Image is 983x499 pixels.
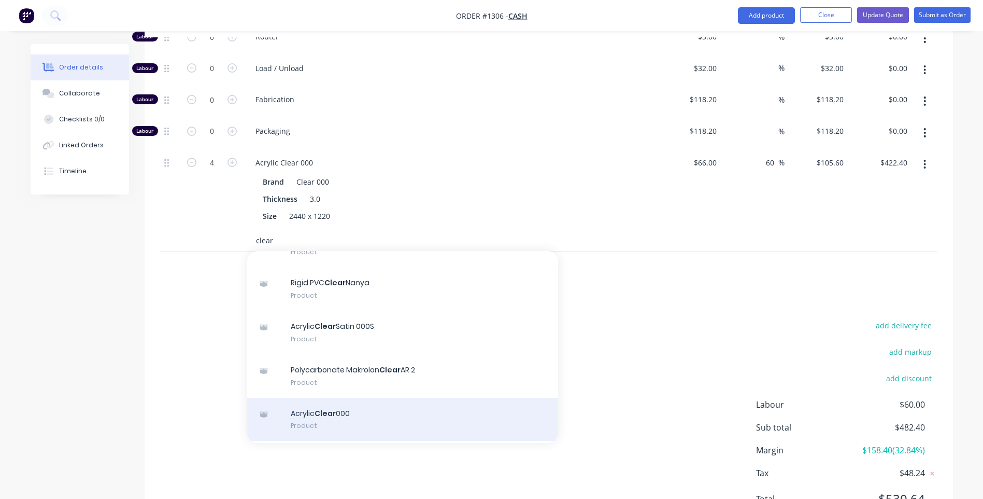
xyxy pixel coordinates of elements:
div: Collaborate [59,89,100,98]
span: % [778,157,785,169]
div: Linked Orders [59,141,104,150]
button: Linked Orders [31,132,129,158]
div: Brand [259,174,288,189]
span: $60.00 [848,398,924,411]
div: Order details [59,63,103,72]
span: Labour [756,398,848,411]
button: Close [800,7,852,23]
span: % [778,126,785,137]
a: Cash [508,11,528,21]
div: Acrylic Clear 000 [247,155,321,170]
span: Tax [756,467,848,479]
span: Sub total [756,421,848,434]
div: 2440 x 1220 [285,209,334,224]
div: Labour [132,63,158,73]
button: add markup [884,345,937,359]
button: Update Quote [857,7,909,23]
span: Load / Unload [255,63,653,74]
input: Search... [255,230,463,251]
button: Submit as Order [914,7,971,23]
button: Checklists 0/0 [31,106,129,132]
span: $482.40 [848,421,924,434]
span: $48.24 [848,467,924,479]
button: Add product [738,7,795,24]
div: Labour [132,126,158,136]
img: Factory [19,8,34,23]
div: Checklists 0/0 [59,115,105,124]
span: % [778,62,785,74]
span: Packaging [255,126,653,136]
button: Order details [31,54,129,80]
span: Order #1306 - [456,11,508,21]
span: $158.40 ( 32.84 %) [848,444,924,456]
span: Margin [756,444,848,456]
span: Fabrication [255,94,653,105]
button: Collaborate [31,80,129,106]
div: Labour [132,94,158,104]
div: 3.0 [306,191,324,206]
div: Clear 000 [292,174,333,189]
div: Thickness [259,191,302,206]
span: % [778,94,785,106]
button: add discount [881,371,937,385]
div: Labour [132,32,158,41]
button: add delivery fee [871,318,937,332]
button: Timeline [31,158,129,184]
div: Timeline [59,167,87,176]
div: Size [259,209,281,224]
